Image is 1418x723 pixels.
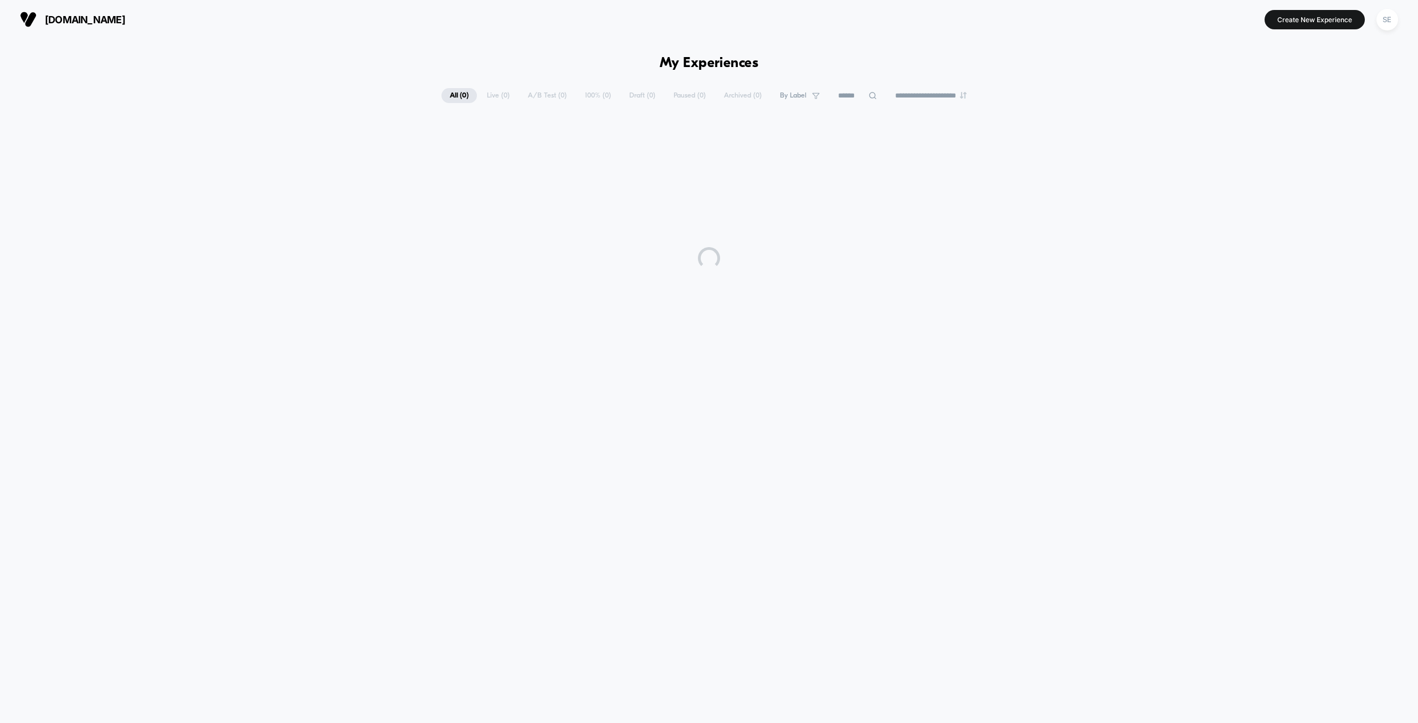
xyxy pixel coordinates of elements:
span: [DOMAIN_NAME] [45,14,125,25]
button: [DOMAIN_NAME] [17,11,129,28]
img: Visually logo [20,11,37,28]
span: All ( 0 ) [441,88,477,103]
span: By Label [780,91,806,100]
h1: My Experiences [660,55,759,71]
img: end [960,92,967,99]
div: SE [1376,9,1398,30]
button: SE [1373,8,1401,31]
button: Create New Experience [1265,10,1365,29]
